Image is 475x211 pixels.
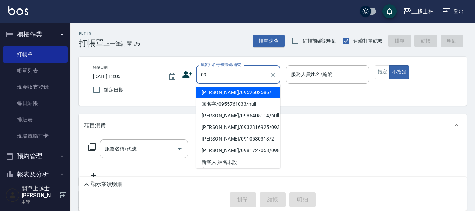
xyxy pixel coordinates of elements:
input: YYYY/MM/DD hh:mm [93,71,161,82]
li: 無名字/0955761033/null [196,98,280,110]
button: 上越士林 [400,4,437,19]
li: [PERSON_NAME]/0985405114/null [196,110,280,122]
div: 項目消費 [79,114,467,137]
button: save [382,4,397,18]
li: [PERSON_NAME]/0910530313/2 [196,133,280,145]
button: 預約管理 [3,147,68,165]
label: 帳單日期 [93,65,108,70]
p: 項目消費 [84,122,106,129]
img: Logo [8,6,28,15]
button: Clear [268,70,278,80]
li: 新客人 姓名未設定/0976410831/null [196,156,280,175]
a: 打帳單 [3,46,68,63]
span: 上一筆訂單:#5 [104,39,140,48]
label: 顧客姓名/手機號碼/編號 [201,62,241,67]
a: 現場電腦打卡 [3,128,68,144]
a: 現金收支登錄 [3,79,68,95]
button: 報表及分析 [3,165,68,184]
p: 顯示業績明細 [91,181,122,188]
h3: 打帳單 [79,38,104,48]
div: 上越士林 [411,7,434,16]
a: 每日結帳 [3,95,68,111]
li: [PERSON_NAME]/0981727058/0981727058 [196,145,280,156]
h5: 開單上越士[PERSON_NAME] [21,185,57,199]
span: 鎖定日期 [104,86,123,94]
p: 主管 [21,199,57,205]
button: Choose date, selected date is 2025-08-23 [164,68,180,85]
button: 櫃檯作業 [3,25,68,44]
button: Open [174,143,185,155]
li: [PERSON_NAME]/0952602586/ [196,87,280,98]
h2: Key In [79,31,104,36]
img: Person [6,188,20,202]
a: 排班表 [3,112,68,128]
button: 登出 [439,5,467,18]
button: 不指定 [389,65,409,79]
button: 指定 [375,65,390,79]
a: 帳單列表 [3,63,68,79]
button: 帳單速查 [253,35,285,48]
span: 結帳前確認明細 [303,37,337,45]
span: 連續打單結帳 [353,37,383,45]
li: [PERSON_NAME]/0932316925/0932316925 [196,122,280,133]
